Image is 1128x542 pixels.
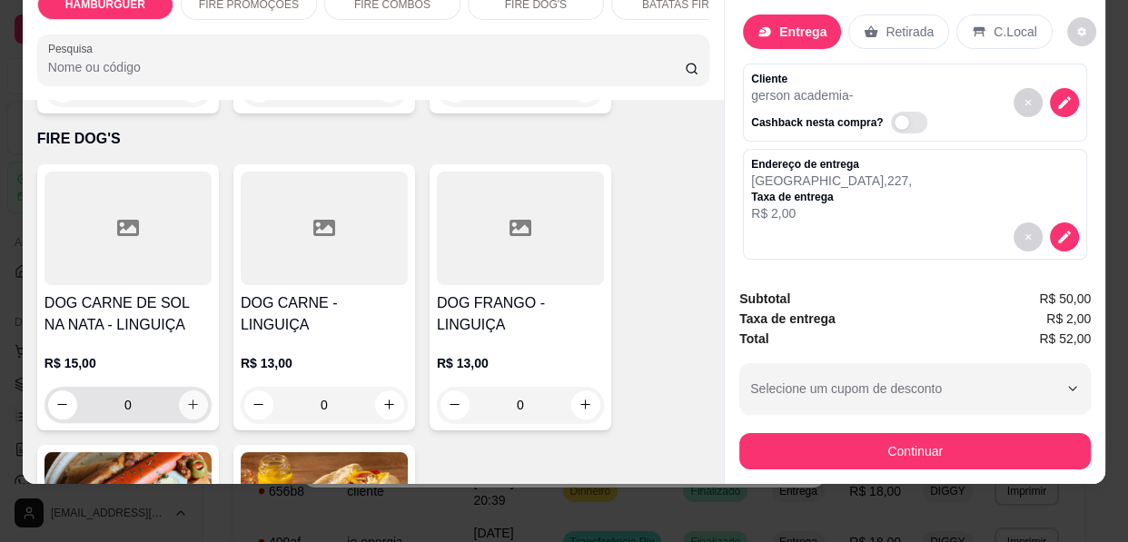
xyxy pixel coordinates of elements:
p: Endereço de entrega [751,157,912,172]
button: increase-product-quantity [375,390,404,419]
p: [GEOGRAPHIC_DATA] , 227 , [751,172,912,190]
strong: Total [739,331,768,346]
p: Taxa de entrega [751,190,912,204]
input: Pesquisa [48,58,685,76]
button: decrease-product-quantity [1014,88,1043,117]
strong: Taxa de entrega [739,311,836,326]
button: decrease-product-quantity [1067,17,1096,46]
p: Cashback nesta compra? [751,115,883,130]
button: decrease-product-quantity [440,390,470,419]
button: increase-product-quantity [179,390,208,419]
button: decrease-product-quantity [48,390,77,419]
label: Pesquisa [48,41,99,56]
p: C.Local [994,23,1036,41]
p: R$ 15,00 [45,354,212,372]
button: decrease-product-quantity [1050,88,1079,117]
p: FIRE DOG'S [37,128,709,150]
p: gerson academia - [751,86,934,104]
p: Entrega [779,23,826,41]
button: decrease-product-quantity [244,390,273,419]
p: Cliente [751,72,934,86]
span: R$ 50,00 [1039,289,1091,309]
p: R$ 13,00 [241,354,408,372]
p: R$ 13,00 [437,354,604,372]
button: decrease-product-quantity [1014,222,1043,251]
button: Continuar [739,433,1091,469]
p: Retirada [886,23,934,41]
h4: DOG CARNE DE SOL NA NATA - LINGUIÇA [45,292,212,336]
strong: Subtotal [739,291,790,306]
h4: DOG FRANGO - LINGUIÇA [437,292,604,336]
button: increase-product-quantity [571,390,600,419]
button: Selecione um cupom de desconto [739,363,1091,414]
button: decrease-product-quantity [1050,222,1079,251]
h4: DOG CARNE - LINGUIÇA [241,292,408,336]
span: R$ 2,00 [1046,309,1091,329]
label: Automatic updates [891,112,935,133]
p: R$ 2,00 [751,204,912,222]
span: R$ 52,00 [1039,329,1091,349]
